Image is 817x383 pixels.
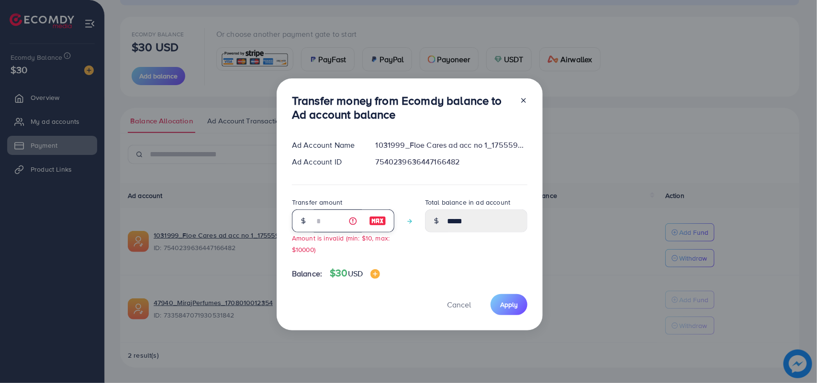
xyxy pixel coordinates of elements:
img: image [369,215,386,227]
h3: Transfer money from Ecomdy balance to Ad account balance [292,94,512,121]
button: Apply [491,294,527,315]
div: 7540239636447166482 [368,156,535,167]
span: USD [348,268,363,279]
span: Apply [500,300,518,309]
div: 1031999_Floe Cares ad acc no 1_1755598915786 [368,140,535,151]
img: image [370,269,380,279]
h4: $30 [330,267,380,279]
label: Total balance in ad account [425,197,510,207]
div: Ad Account Name [284,140,368,151]
div: Ad Account ID [284,156,368,167]
button: Cancel [435,294,483,315]
span: Cancel [447,299,471,310]
small: Amount is invalid (min: $10, max: $10000) [292,233,390,253]
label: Transfer amount [292,197,342,207]
span: Balance: [292,268,322,279]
